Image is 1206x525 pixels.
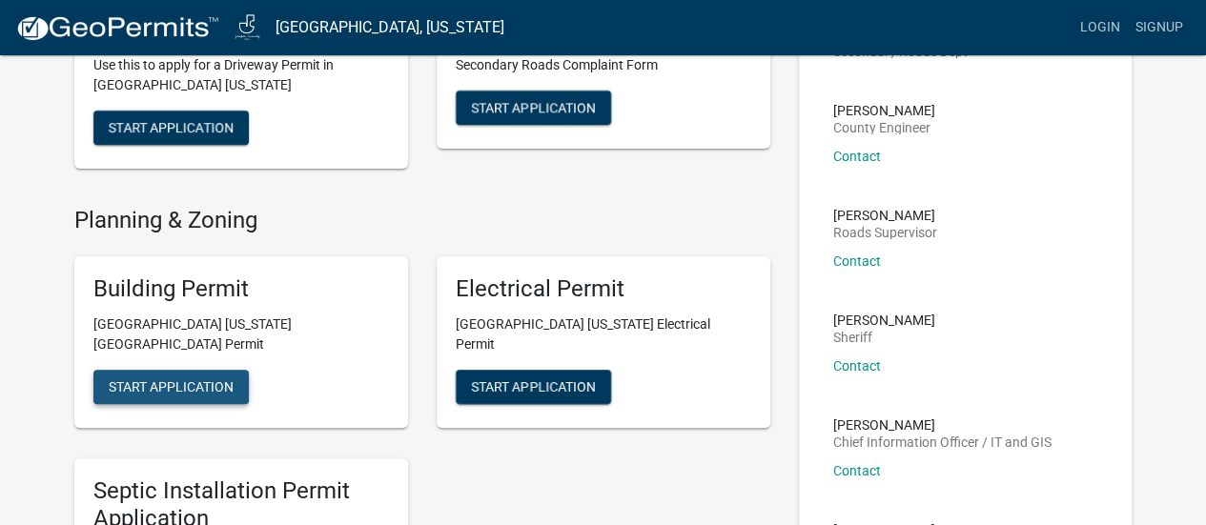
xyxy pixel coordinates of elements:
[93,111,249,145] button: Start Application
[235,14,260,40] img: Jasper County, Iowa
[833,226,937,239] p: Roads Supervisor
[833,358,881,374] a: Contact
[833,253,881,269] a: Contact
[456,91,611,125] button: Start Application
[833,209,937,222] p: [PERSON_NAME]
[471,99,596,114] span: Start Application
[833,313,935,327] p: [PERSON_NAME]
[93,55,389,95] p: Use this to apply for a Driveway Permit in [GEOGRAPHIC_DATA] [US_STATE]
[109,379,234,394] span: Start Application
[833,418,1052,432] p: [PERSON_NAME]
[833,463,881,478] a: Contact
[833,149,881,164] a: Contact
[471,379,596,394] span: Start Application
[1073,10,1128,46] a: Login
[93,275,389,303] h5: Building Permit
[833,104,935,117] p: [PERSON_NAME]
[456,55,751,75] p: Secondary Roads Complaint Form
[833,435,1052,449] p: Chief Information Officer / IT and GIS
[456,370,611,404] button: Start Application
[109,119,234,134] span: Start Application
[276,11,504,44] a: [GEOGRAPHIC_DATA], [US_STATE]
[833,331,935,344] p: Sheriff
[93,314,389,354] p: [GEOGRAPHIC_DATA] [US_STATE][GEOGRAPHIC_DATA] Permit
[456,314,751,354] p: [GEOGRAPHIC_DATA] [US_STATE] Electrical Permit
[74,207,770,234] h4: Planning & Zoning
[833,121,935,134] p: County Engineer
[456,275,751,303] h5: Electrical Permit
[93,370,249,404] button: Start Application
[1128,10,1191,46] a: Signup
